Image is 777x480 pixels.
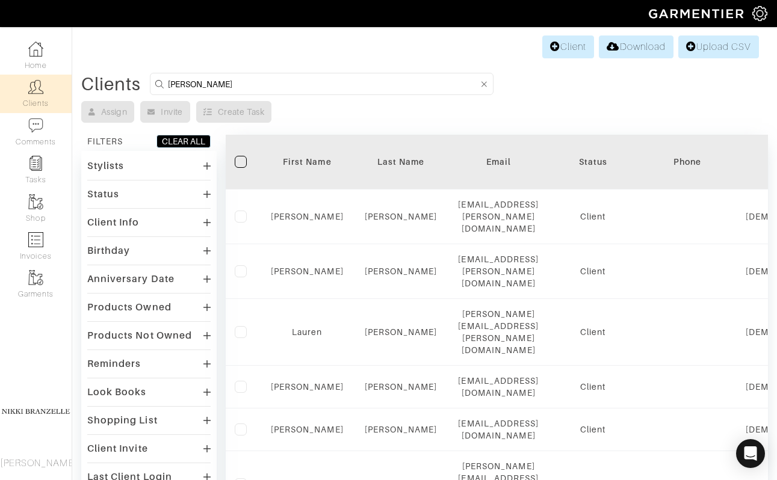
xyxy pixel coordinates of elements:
[643,3,752,24] img: garmentier-logo-header-white-b43fb05a5012e4ada735d5af1a66efaba907eab6374d6393d1fbf88cb4ef424d.png
[271,382,344,392] a: [PERSON_NAME]
[557,381,629,393] div: Client
[87,160,124,172] div: Stylists
[271,425,344,434] a: [PERSON_NAME]
[599,35,673,58] a: Download
[87,135,123,147] div: FILTERS
[87,273,175,285] div: Anniversary Date
[752,6,767,21] img: gear-icon-white-bd11855cb880d31180b6d7d6211b90ccbf57a29d726f0c71d8c61bd08dd39cc2.png
[365,266,438,276] a: [PERSON_NAME]
[28,194,43,209] img: garments-icon-b7da505a4dc4fd61783c78ac3ca0ef83fa9d6f193b1c9dc38574b1d14d53ca28.png
[678,35,759,58] a: Upload CSV
[271,212,344,221] a: [PERSON_NAME]
[81,78,141,90] div: Clients
[458,198,539,235] div: [EMAIL_ADDRESS][PERSON_NAME][DOMAIN_NAME]
[365,212,438,221] a: [PERSON_NAME]
[365,425,438,434] a: [PERSON_NAME]
[557,265,629,277] div: Client
[647,156,728,168] div: Phone
[168,76,479,91] input: Search by name, email, phone, city, or state
[271,266,344,276] a: [PERSON_NAME]
[365,382,438,392] a: [PERSON_NAME]
[548,135,638,189] th: Toggle SortBy
[156,135,211,148] button: CLEAR ALL
[87,330,192,342] div: Products Not Owned
[458,375,539,399] div: [EMAIL_ADDRESS][DOMAIN_NAME]
[87,443,148,455] div: Client Invite
[28,270,43,285] img: garments-icon-b7da505a4dc4fd61783c78ac3ca0ef83fa9d6f193b1c9dc38574b1d14d53ca28.png
[271,156,344,168] div: First Name
[362,156,441,168] div: Last Name
[28,156,43,171] img: reminder-icon-8004d30b9f0a5d33ae49ab947aed9ed385cf756f9e5892f1edd6e32f2345188e.png
[353,135,450,189] th: Toggle SortBy
[557,326,629,338] div: Client
[28,42,43,57] img: dashboard-icon-dbcd8f5a0b271acd01030246c82b418ddd0df26cd7fceb0bd07c9910d44c42f6.png
[557,423,629,435] div: Client
[87,386,147,398] div: Look Books
[87,188,119,200] div: Status
[28,232,43,247] img: orders-icon-0abe47150d42831381b5fb84f609e132dff9fe21cb692f30cb5eec754e2cba89.png
[28,79,43,94] img: clients-icon-6bae9207a08558b7cb47a8932f037763ab4055f8c8b6bfacd5dc20c3e0201464.png
[87,301,172,313] div: Products Owned
[292,327,322,337] a: Lauren
[557,156,629,168] div: Status
[736,439,765,468] div: Open Intercom Messenger
[87,414,158,426] div: Shopping List
[557,211,629,223] div: Client
[458,156,539,168] div: Email
[542,35,594,58] a: Client
[365,327,438,337] a: [PERSON_NAME]
[28,118,43,133] img: comment-icon-a0a6a9ef722e966f86d9cbdc48e553b5cf19dbc54f86b18d962a5391bc8f6eb6.png
[458,253,539,289] div: [EMAIL_ADDRESS][PERSON_NAME][DOMAIN_NAME]
[87,245,130,257] div: Birthday
[458,417,539,442] div: [EMAIL_ADDRESS][DOMAIN_NAME]
[87,217,140,229] div: Client Info
[262,135,353,189] th: Toggle SortBy
[87,358,141,370] div: Reminders
[162,135,205,147] div: CLEAR ALL
[458,308,539,356] div: [PERSON_NAME][EMAIL_ADDRESS][PERSON_NAME][DOMAIN_NAME]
